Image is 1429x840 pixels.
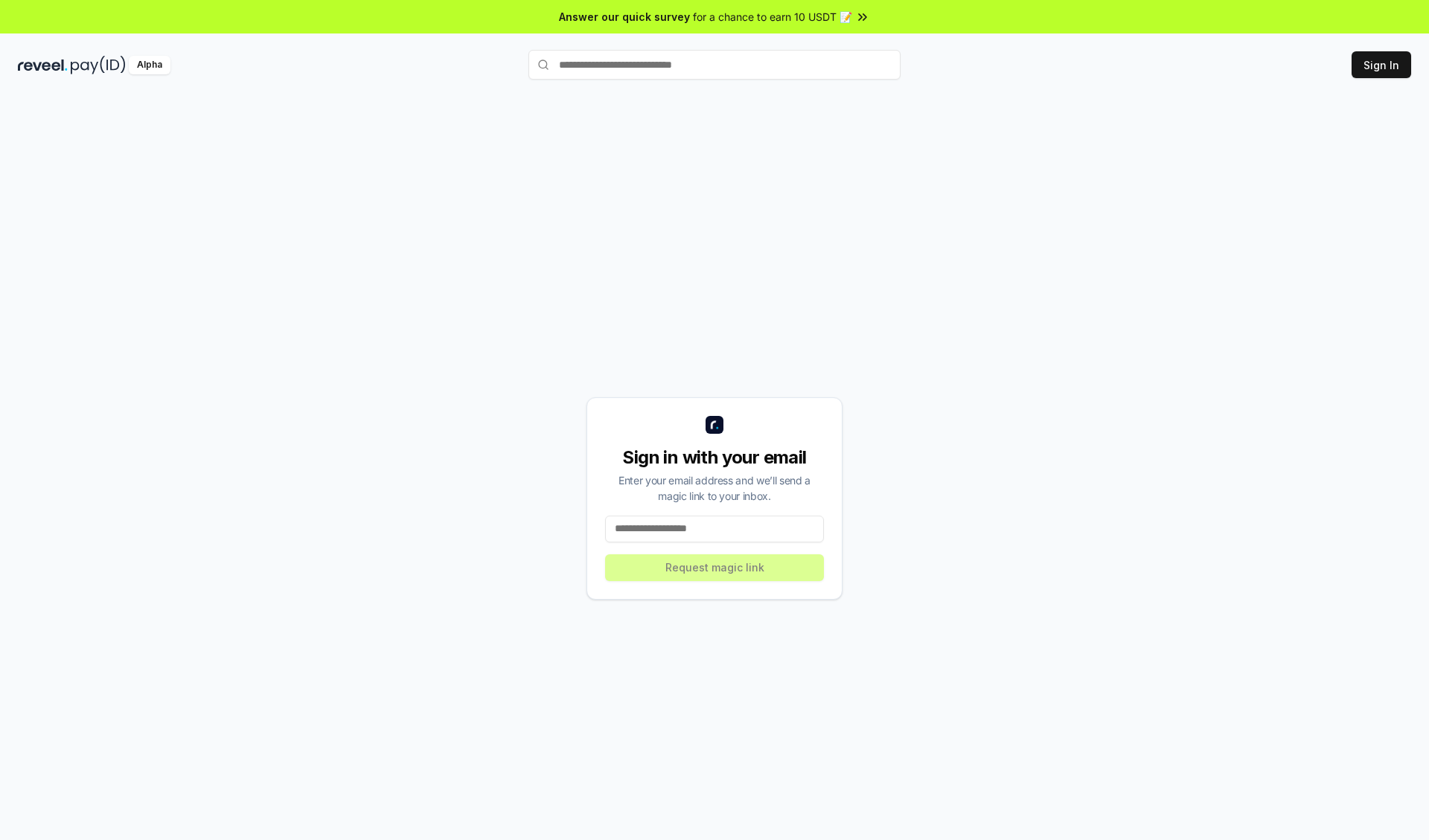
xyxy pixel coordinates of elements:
span: Answer our quick survey [559,9,690,25]
div: Sign in with your email [605,446,824,469]
img: logo_small [706,416,723,434]
img: pay_id [71,56,126,74]
button: Sign In [1352,51,1411,78]
span: for a chance to earn 10 USDT 📝 [693,9,852,25]
div: Alpha [129,56,170,74]
div: Enter your email address and we’ll send a magic link to your inbox. [605,472,824,504]
img: reveel_dark [18,56,68,74]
